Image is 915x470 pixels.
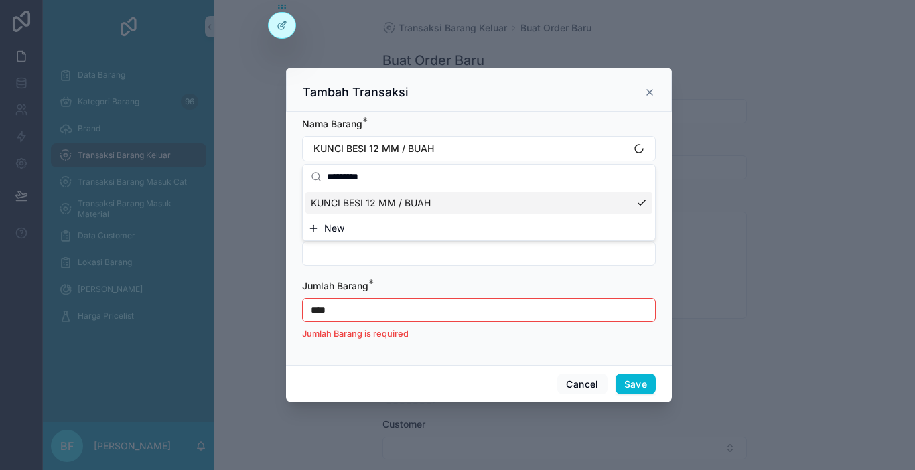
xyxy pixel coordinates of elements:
button: Save [616,374,656,395]
p: Jumlah Barang is required [302,327,656,341]
span: Nama Barang [302,118,362,129]
span: KUNCI BESI 12 MM / BUAH [313,142,434,155]
h3: Tambah Transaksi [303,84,409,100]
div: Suggestions [303,189,655,216]
button: Select Button [302,136,656,161]
span: KUNCI BESI 12 MM / BUAH [311,196,431,210]
span: New [324,222,344,235]
button: Cancel [557,374,607,395]
span: Jumlah Barang [302,280,368,291]
button: New [308,222,650,235]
